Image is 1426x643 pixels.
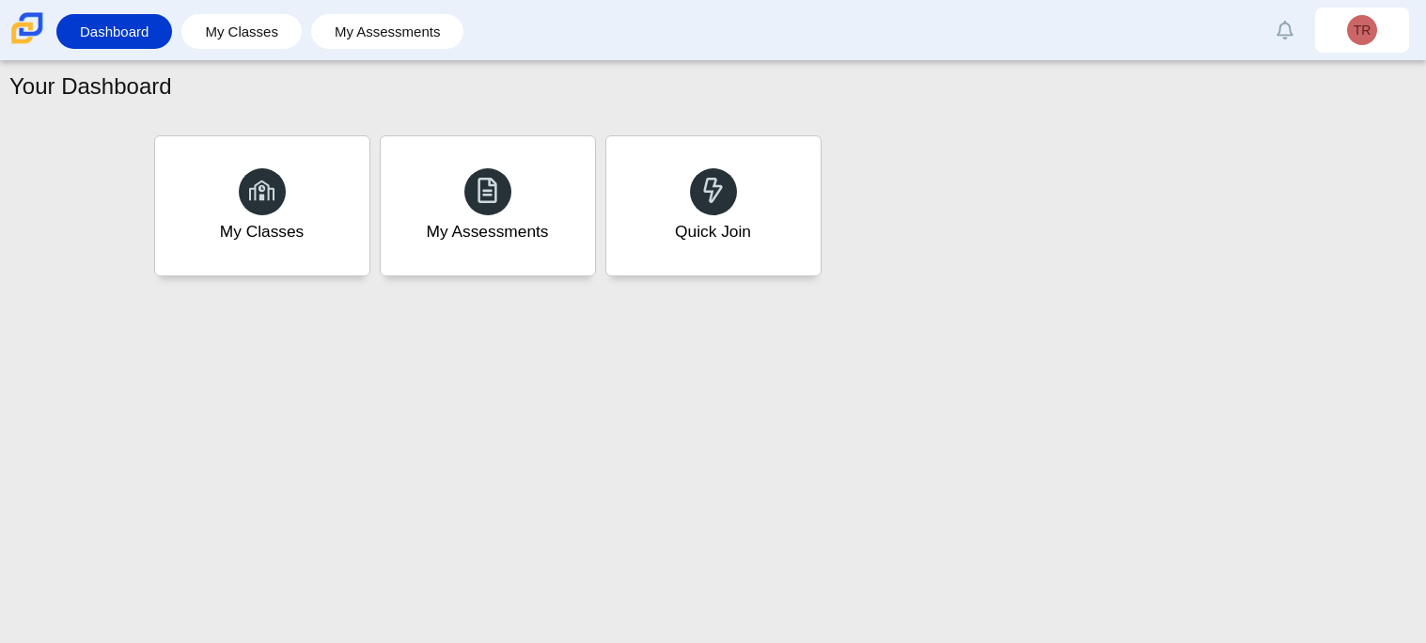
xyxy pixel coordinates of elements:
a: My Assessments [380,135,596,276]
a: Carmen School of Science & Technology [8,35,47,51]
a: Alerts [1264,9,1306,51]
a: My Classes [154,135,370,276]
a: My Classes [191,14,292,49]
img: Carmen School of Science & Technology [8,8,47,48]
span: TR [1354,24,1371,37]
h1: Your Dashboard [9,71,172,102]
a: Dashboard [66,14,163,49]
a: TR [1315,8,1409,53]
a: Quick Join [605,135,822,276]
a: My Assessments [321,14,455,49]
div: My Assessments [427,220,549,243]
div: Quick Join [675,220,751,243]
div: My Classes [220,220,305,243]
